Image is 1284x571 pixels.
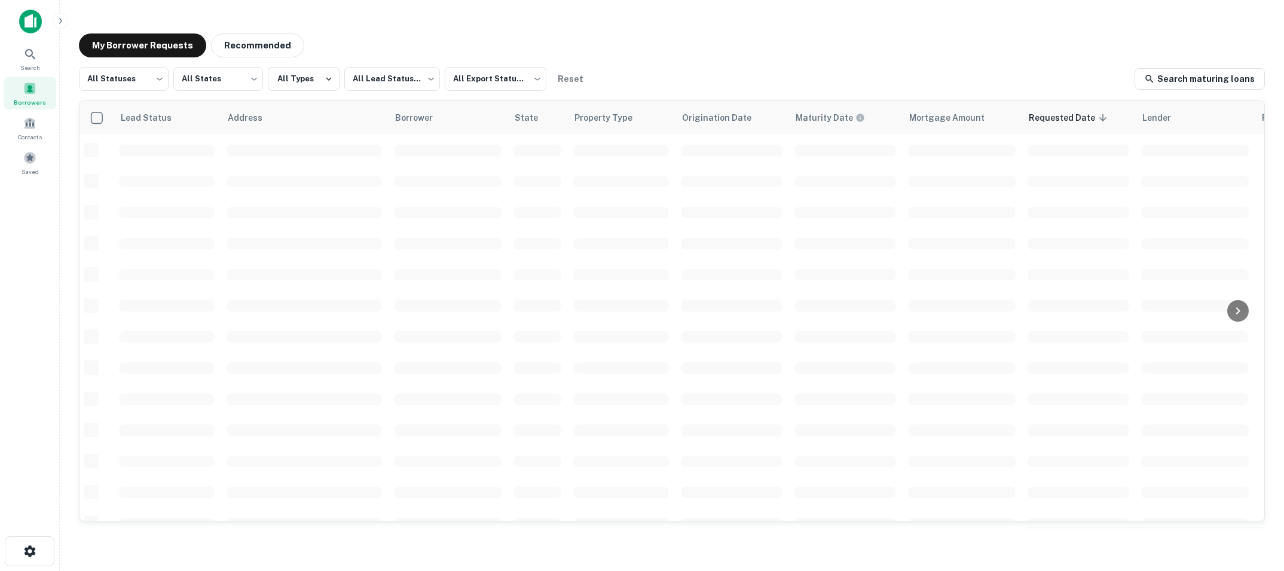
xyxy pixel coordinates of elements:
a: Contacts [4,112,56,144]
span: Contacts [18,132,42,142]
th: Property Type [567,101,675,135]
span: Lead Status [120,111,187,125]
th: State [508,101,567,135]
button: Reset [551,67,589,91]
a: Saved [4,146,56,179]
th: Lender [1135,101,1255,135]
th: Requested Date [1022,101,1135,135]
button: My Borrower Requests [79,33,206,57]
div: All Lead Statuses [344,63,440,94]
button: Recommended [211,33,304,57]
th: Borrower [388,101,508,135]
h6: Maturity Date [796,111,853,124]
span: Requested Date [1029,111,1111,125]
div: All Export Statuses [445,63,546,94]
img: capitalize-icon.png [19,10,42,33]
span: State [515,111,554,125]
span: Saved [22,167,39,176]
th: Maturity dates displayed may be estimated. Please contact the lender for the most accurate maturi... [788,101,902,135]
span: Borrower [395,111,448,125]
div: Maturity dates displayed may be estimated. Please contact the lender for the most accurate maturi... [796,111,865,124]
iframe: Chat Widget [1224,475,1284,533]
span: Maturity dates displayed may be estimated. Please contact the lender for the most accurate maturi... [796,111,881,124]
span: Borrowers [14,97,46,107]
span: Property Type [574,111,648,125]
span: Lender [1142,111,1187,125]
span: Mortgage Amount [909,111,1000,125]
a: Borrowers [4,77,56,109]
th: Lead Status [113,101,221,135]
div: All Statuses [79,63,169,94]
th: Origination Date [675,101,788,135]
th: Mortgage Amount [902,101,1022,135]
span: Origination Date [682,111,767,125]
span: Search [20,63,40,72]
span: Address [228,111,278,125]
th: Address [221,101,388,135]
a: Search [4,42,56,75]
button: All Types [268,67,340,91]
a: Search maturing loans [1135,68,1265,90]
div: All States [173,63,263,94]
